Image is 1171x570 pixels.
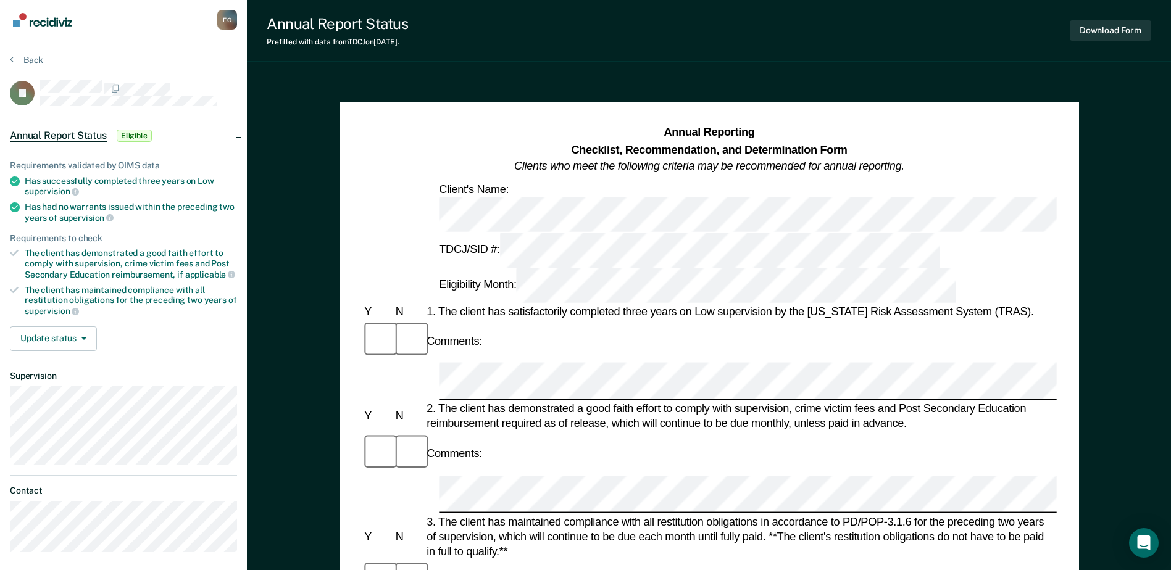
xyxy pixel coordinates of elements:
[1070,20,1151,41] button: Download Form
[25,202,237,223] div: Has had no warrants issued within the preceding two years of
[10,326,97,351] button: Update status
[10,160,237,171] div: Requirements validated by OIMS data
[362,529,393,544] div: Y
[424,446,485,461] div: Comments:
[10,130,107,142] span: Annual Report Status
[393,304,423,319] div: N
[436,268,958,303] div: Eligibility Month:
[10,54,43,65] button: Back
[362,409,393,424] div: Y
[10,371,237,381] dt: Supervision
[25,285,237,316] div: The client has maintained compliance with all restitution obligations for the preceding two years of
[664,126,754,139] strong: Annual Reporting
[424,334,485,349] div: Comments:
[267,15,408,33] div: Annual Report Status
[393,529,423,544] div: N
[393,409,423,424] div: N
[424,304,1057,319] div: 1. The client has satisfactorily completed three years on Low supervision by the [US_STATE] Risk ...
[25,248,237,279] div: The client has demonstrated a good faith effort to comply with supervision, crime victim fees and...
[25,306,79,316] span: supervision
[117,130,152,142] span: Eligible
[25,186,79,196] span: supervision
[436,233,941,268] div: TDCJ/SID #:
[424,402,1057,431] div: 2. The client has demonstrated a good faith effort to comply with supervision, crime victim fees ...
[217,10,237,30] div: E O
[571,143,847,155] strong: Checklist, Recommendation, and Determination Form
[185,270,235,279] span: applicable
[59,213,114,223] span: supervision
[217,10,237,30] button: Profile dropdown button
[362,304,393,319] div: Y
[267,38,408,46] div: Prefilled with data from TDCJ on [DATE] .
[10,233,237,244] div: Requirements to check
[1129,528,1159,558] div: Open Intercom Messenger
[25,176,237,197] div: Has successfully completed three years on Low
[10,485,237,496] dt: Contact
[424,514,1057,559] div: 3. The client has maintained compliance with all restitution obligations in accordance to PD/POP-...
[514,160,904,172] em: Clients who meet the following criteria may be recommended for annual reporting.
[13,13,72,27] img: Recidiviz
